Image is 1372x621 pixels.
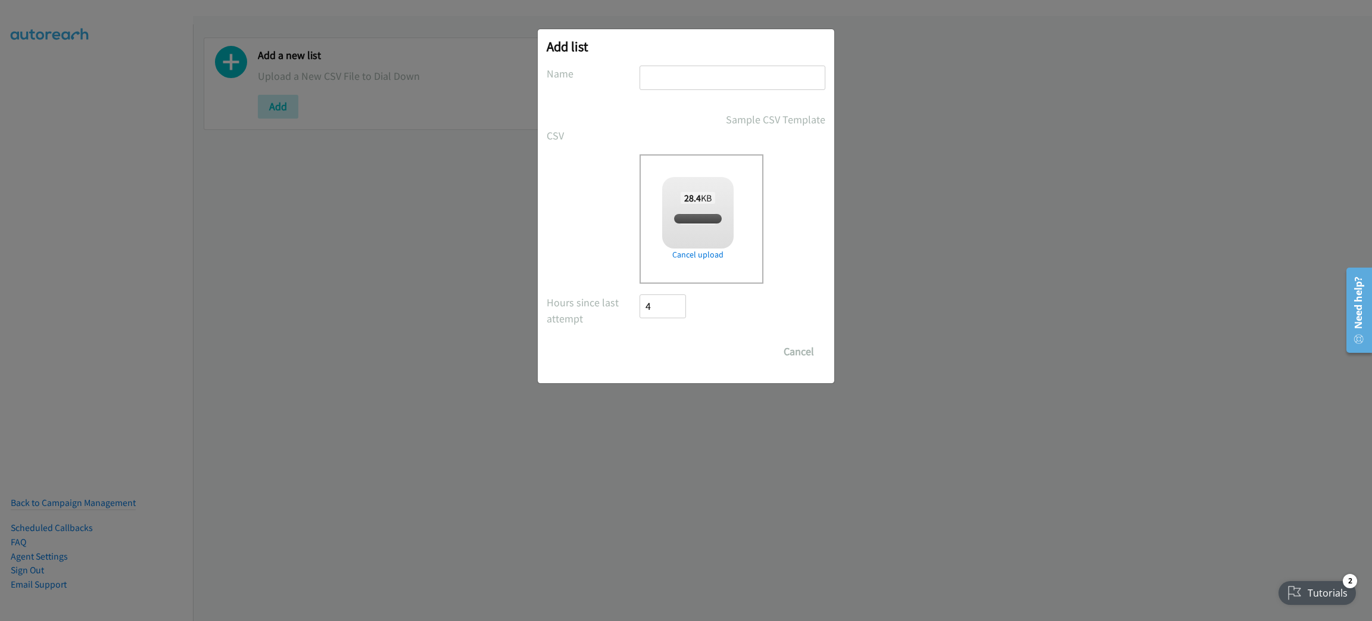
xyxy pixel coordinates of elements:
iframe: Resource Center [1337,263,1372,358]
button: Cancel [772,340,825,364]
label: CSV [547,128,640,144]
a: Cancel upload [662,249,734,261]
iframe: Checklist [1271,569,1363,612]
a: Sample CSV Template [726,111,825,128]
label: Hours since last attempt [547,294,640,327]
label: Name [547,66,640,82]
span: KB [681,192,716,204]
strong: 28.4 [684,192,701,204]
span: cisco.csv [680,213,715,225]
h2: Add list [547,38,825,55]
